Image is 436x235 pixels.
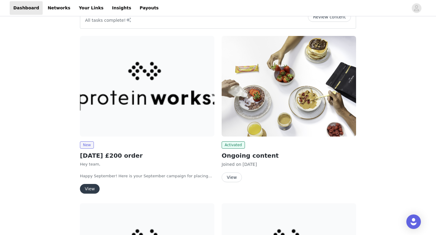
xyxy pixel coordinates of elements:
img: Protein Works [222,36,356,137]
a: Your Links [75,1,107,15]
a: Payouts [136,1,162,15]
span: Joined on [222,162,241,167]
span: [DATE] [243,162,257,167]
a: Networks [44,1,74,15]
h2: [DATE] £200 order [80,151,214,160]
p: All tasks complete! [85,16,132,24]
span: New [80,141,94,149]
p: Happy September! Here is your September campaign for placing your orders this month. This is wher... [80,173,214,179]
img: Protein Works [80,36,214,137]
p: Hey team, [80,161,214,167]
div: Open Intercom Messenger [406,214,421,229]
a: Insights [108,1,135,15]
span: Activated [222,141,245,149]
a: View [80,187,100,191]
a: View [222,175,242,180]
h2: Ongoing content [222,151,356,160]
button: View [80,184,100,194]
a: Dashboard [10,1,43,15]
button: View [222,172,242,182]
button: Review content [308,12,351,22]
div: avatar [414,3,419,13]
